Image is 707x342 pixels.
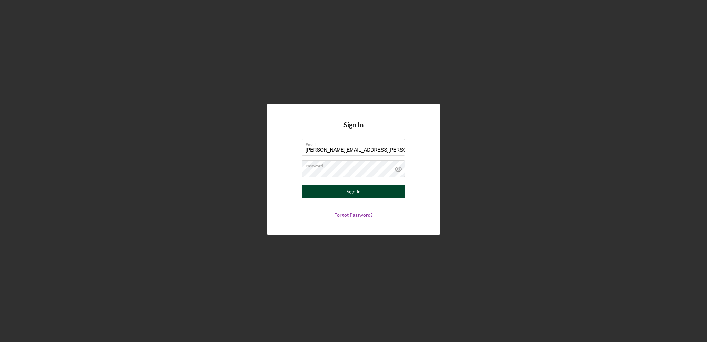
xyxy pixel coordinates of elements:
[302,185,405,198] button: Sign In
[347,185,361,198] div: Sign In
[334,212,373,218] a: Forgot Password?
[306,161,405,168] label: Password
[306,139,405,147] label: Email
[343,121,364,139] h4: Sign In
